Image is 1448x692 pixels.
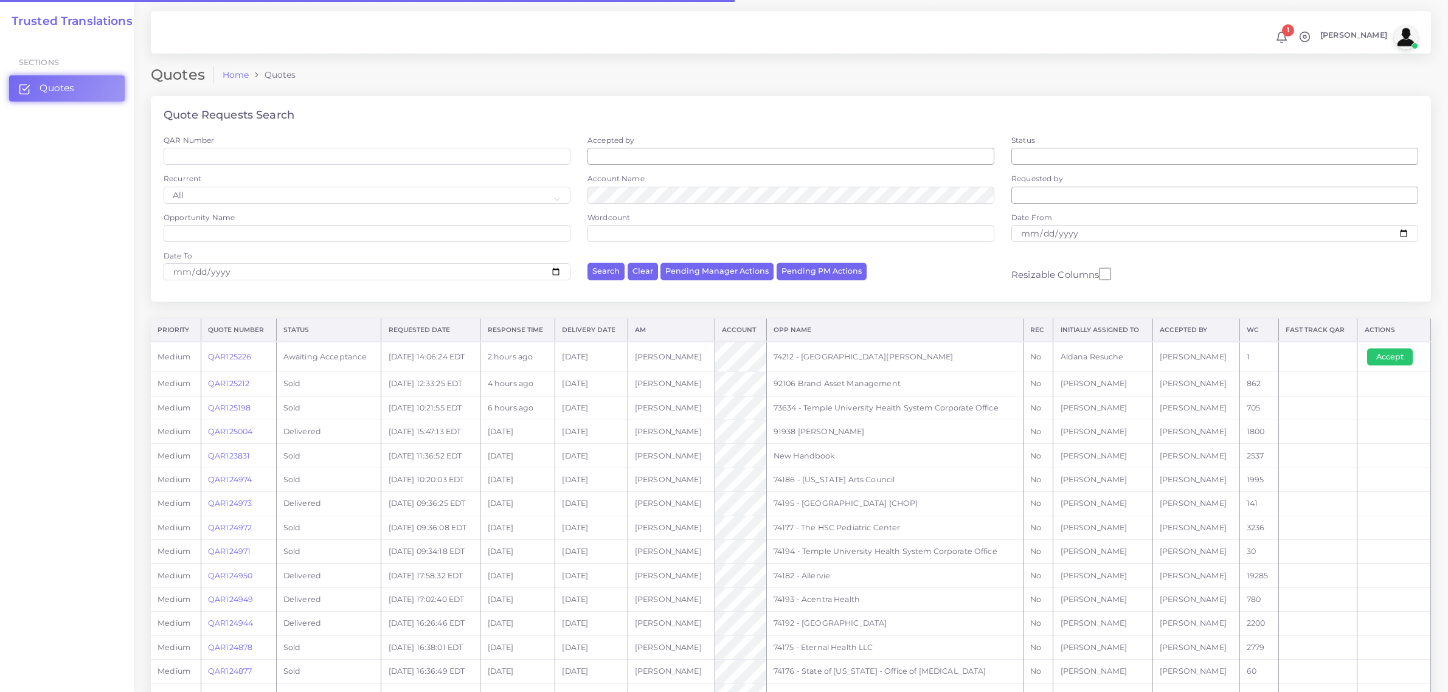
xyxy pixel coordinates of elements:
[201,319,276,342] th: Quote Number
[766,564,1023,587] td: 74182 - Allervie
[766,516,1023,539] td: 74177 - The HSC Pediatric Center
[1239,372,1278,396] td: 862
[480,587,555,611] td: [DATE]
[151,66,214,84] h2: Quotes
[381,468,480,491] td: [DATE] 10:20:03 EDT
[164,135,214,145] label: QAR Number
[1011,173,1063,184] label: Requested by
[555,635,628,659] td: [DATE]
[1023,612,1053,635] td: No
[164,173,201,184] label: Recurrent
[1053,492,1152,516] td: [PERSON_NAME]
[158,571,190,580] span: medium
[1282,24,1294,36] span: 1
[1152,612,1239,635] td: [PERSON_NAME]
[628,342,715,372] td: [PERSON_NAME]
[276,468,381,491] td: Sold
[1152,660,1239,683] td: [PERSON_NAME]
[208,571,252,580] a: QAR124950
[480,635,555,659] td: [DATE]
[1023,342,1053,372] td: No
[158,499,190,508] span: medium
[480,564,555,587] td: [DATE]
[766,372,1023,396] td: 92106 Brand Asset Management
[1152,492,1239,516] td: [PERSON_NAME]
[1011,212,1052,223] label: Date From
[1053,319,1152,342] th: Initially Assigned to
[158,451,190,460] span: medium
[1239,516,1278,539] td: 3236
[766,342,1023,372] td: 74212 - [GEOGRAPHIC_DATA][PERSON_NAME]
[381,492,480,516] td: [DATE] 09:36:25 EDT
[208,595,253,604] a: QAR124949
[1053,587,1152,611] td: [PERSON_NAME]
[208,475,252,484] a: QAR124974
[1320,32,1387,40] span: [PERSON_NAME]
[208,451,250,460] a: QAR123831
[1152,420,1239,444] td: [PERSON_NAME]
[164,109,294,122] h4: Quote Requests Search
[381,372,480,396] td: [DATE] 12:33:25 EDT
[164,212,235,223] label: Opportunity Name
[1053,635,1152,659] td: [PERSON_NAME]
[158,427,190,436] span: medium
[1053,372,1152,396] td: [PERSON_NAME]
[1023,564,1053,587] td: No
[208,523,252,532] a: QAR124972
[1239,444,1278,468] td: 2537
[208,666,252,676] a: QAR124877
[1023,319,1053,342] th: REC
[660,263,774,280] button: Pending Manager Actions
[587,135,635,145] label: Accepted by
[1239,342,1278,372] td: 1
[766,468,1023,491] td: 74186 - [US_STATE] Arts Council
[1023,468,1053,491] td: No
[628,319,715,342] th: AM
[766,319,1023,342] th: Opp Name
[1023,444,1053,468] td: No
[628,660,715,683] td: [PERSON_NAME]
[555,492,628,516] td: [DATE]
[1023,420,1053,444] td: No
[40,81,74,95] span: Quotes
[1023,635,1053,659] td: No
[1011,135,1035,145] label: Status
[766,612,1023,635] td: 74192 - [GEOGRAPHIC_DATA]
[276,564,381,587] td: Delivered
[1239,635,1278,659] td: 2779
[276,612,381,635] td: Delivered
[555,396,628,420] td: [DATE]
[276,420,381,444] td: Delivered
[249,69,296,81] li: Quotes
[587,212,630,223] label: Wordcount
[628,372,715,396] td: [PERSON_NAME]
[1023,492,1053,516] td: No
[381,564,480,587] td: [DATE] 17:58:32 EDT
[9,75,125,101] a: Quotes
[208,379,249,388] a: QAR125212
[381,342,480,372] td: [DATE] 14:06:24 EDT
[208,547,251,556] a: QAR124971
[766,587,1023,611] td: 74193 - Acentra Health
[381,444,480,468] td: [DATE] 11:36:52 EDT
[1053,540,1152,564] td: [PERSON_NAME]
[3,15,133,29] h2: Trusted Translations
[1023,540,1053,564] td: No
[480,660,555,683] td: [DATE]
[381,660,480,683] td: [DATE] 16:36:49 EDT
[555,420,628,444] td: [DATE]
[766,635,1023,659] td: 74175 - Eternal Health LLC
[276,540,381,564] td: Sold
[555,612,628,635] td: [DATE]
[555,587,628,611] td: [DATE]
[1152,372,1239,396] td: [PERSON_NAME]
[555,540,628,564] td: [DATE]
[1023,516,1053,539] td: No
[480,516,555,539] td: [DATE]
[1394,25,1418,49] img: avatar
[1023,587,1053,611] td: No
[628,420,715,444] td: [PERSON_NAME]
[1239,540,1278,564] td: 30
[381,612,480,635] td: [DATE] 16:26:46 EDT
[1023,660,1053,683] td: No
